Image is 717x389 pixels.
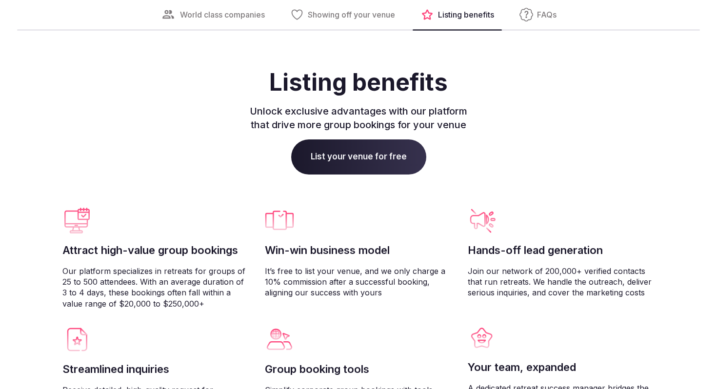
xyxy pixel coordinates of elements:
p: It’s free to list your venue, and we only charge a 10% commission after a successful booking, ali... [265,266,452,298]
h3: Group booking tools [265,362,452,377]
p: Our platform specializes in retreats for groups of 25 to 500 attendees. With an average duration ... [62,266,249,310]
span: List your venue for free [291,139,426,175]
h2: Listing benefits [269,68,448,97]
p: Unlock exclusive advantages with our platform that drive more group bookings for your venue [249,104,468,132]
span: Showing off your venue [308,9,395,20]
span: Listing benefits [438,9,494,20]
p: Join our network of 200,000+ verified contacts that run retreats. We handle the outreach, deliver... [468,266,655,298]
h3: Hands-off lead generation [468,243,655,258]
span: World class companies [180,9,265,20]
h3: Streamlined inquiries [62,362,249,377]
a: List your venue for free [291,152,426,161]
h3: Win-win business model [265,243,452,258]
h3: Attract high-value group bookings [62,243,249,258]
h3: Your team, expanded [468,360,655,375]
span: FAQs [537,9,557,20]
